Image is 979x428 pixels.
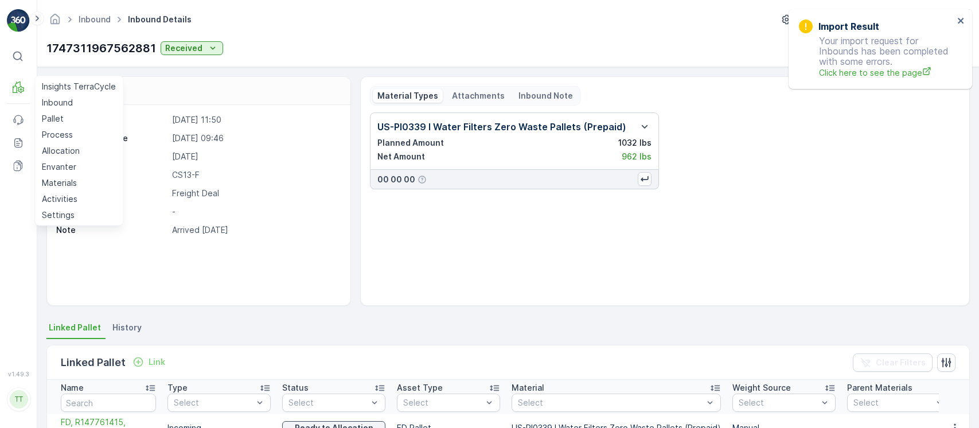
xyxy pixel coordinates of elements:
[172,133,339,144] p: [DATE] 09:46
[46,40,156,57] p: 1747311967562881
[161,41,223,55] button: Received
[418,175,427,184] div: Help Tooltip Icon
[818,20,879,33] h3: Import Result
[10,390,28,408] div: TT
[172,188,339,199] p: Freight Deal
[732,382,791,394] p: Weight Source
[56,224,167,236] p: Note
[799,36,954,79] p: Your import request for Inbounds has been completed with some errors.
[7,9,30,32] img: logo
[172,114,339,126] p: [DATE] 11:50
[452,90,505,102] p: Attachments
[518,90,573,102] p: Inbound Note
[172,224,339,236] p: Arrived [DATE]
[128,355,170,369] button: Link
[377,174,415,185] p: 00 00 00
[618,137,652,149] p: 1032 lbs
[79,14,111,24] a: Inbound
[165,42,202,54] p: Received
[61,394,156,412] input: Search
[174,397,253,408] p: Select
[377,90,438,102] p: Material Types
[126,14,194,25] span: Inbound Details
[112,322,142,333] span: History
[403,397,482,408] p: Select
[847,382,912,394] p: Parent Materials
[853,353,933,372] button: Clear Filters
[282,382,309,394] p: Status
[377,137,444,149] p: Planned Amount
[622,151,652,162] p: 962 lbs
[7,371,30,378] span: v 1.49.3
[49,322,101,333] span: Linked Pallet
[876,357,926,368] p: Clear Filters
[49,17,61,27] a: Homepage
[7,380,30,419] button: TT
[61,382,84,394] p: Name
[397,382,443,394] p: Asset Type
[167,382,188,394] p: Type
[288,397,368,408] p: Select
[819,67,954,79] a: Click here to see the page
[377,151,425,162] p: Net Amount
[377,120,626,134] p: US-PI0339 I Water Filters Zero Waste Pallets (Prepaid)
[739,397,818,408] p: Select
[61,355,126,371] p: Linked Pallet
[149,356,165,368] p: Link
[853,397,933,408] p: Select
[518,397,703,408] p: Select
[172,206,339,217] p: -
[172,169,339,181] p: CS13-F
[957,16,965,27] button: close
[172,151,339,162] p: [DATE]
[512,382,544,394] p: Material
